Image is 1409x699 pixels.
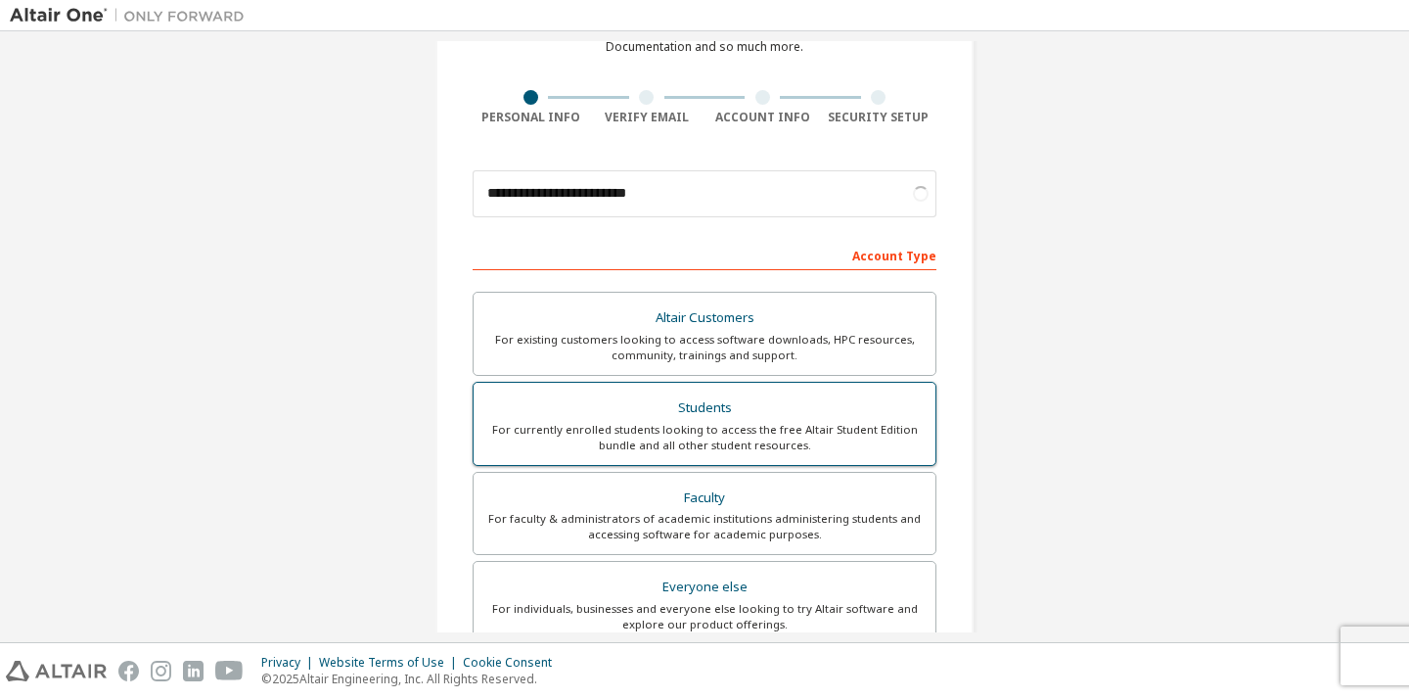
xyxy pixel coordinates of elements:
[183,661,204,681] img: linkedin.svg
[485,601,924,632] div: For individuals, businesses and everyone else looking to try Altair software and explore our prod...
[215,661,244,681] img: youtube.svg
[704,110,821,125] div: Account Info
[485,395,924,422] div: Students
[473,239,936,270] div: Account Type
[485,511,924,542] div: For faculty & administrators of academic institutions administering students and accessing softwa...
[485,574,924,601] div: Everyone else
[118,661,139,681] img: facebook.svg
[319,655,463,671] div: Website Terms of Use
[151,661,171,681] img: instagram.svg
[589,110,705,125] div: Verify Email
[485,422,924,453] div: For currently enrolled students looking to access the free Altair Student Edition bundle and all ...
[6,661,107,681] img: altair_logo.svg
[463,655,564,671] div: Cookie Consent
[821,110,937,125] div: Security Setup
[485,304,924,332] div: Altair Customers
[261,655,319,671] div: Privacy
[473,110,589,125] div: Personal Info
[485,332,924,363] div: For existing customers looking to access software downloads, HPC resources, community, trainings ...
[261,671,564,687] p: © 2025 Altair Engineering, Inc. All Rights Reserved.
[10,6,254,25] img: Altair One
[485,485,924,512] div: Faculty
